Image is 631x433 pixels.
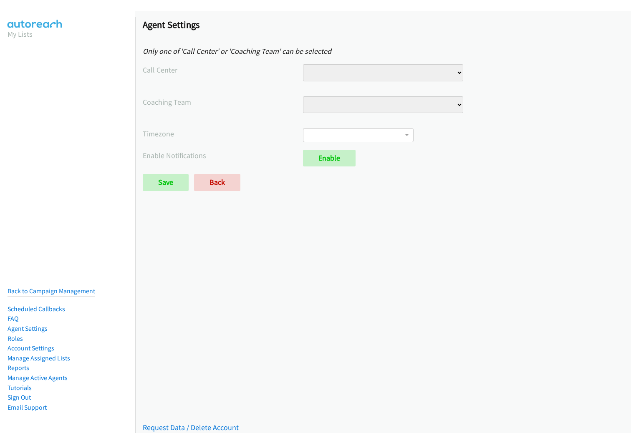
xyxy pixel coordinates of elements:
[8,384,32,392] a: Tutorials
[8,354,70,362] a: Manage Assigned Lists
[8,393,31,401] a: Sign Out
[8,403,47,411] a: Email Support
[143,423,239,432] a: Request Data / Delete Account
[8,325,48,332] a: Agent Settings
[8,335,23,342] a: Roles
[143,46,331,56] em: Only one of 'Call Center' or 'Coaching Team' can be selected
[143,128,303,139] label: Timezone
[143,64,303,76] label: Call Center
[143,174,189,191] input: Save
[8,315,18,322] a: FAQ
[8,29,33,39] a: My Lists
[8,374,68,382] a: Manage Active Agents
[8,364,29,372] a: Reports
[143,150,303,161] label: Enable Notifications
[143,96,303,108] label: Coaching Team
[8,305,65,313] a: Scheduled Callbacks
[143,19,623,30] h1: Agent Settings
[194,174,240,191] a: Back
[8,344,54,352] a: Account Settings
[303,150,356,166] a: Enable
[8,287,95,295] a: Back to Campaign Management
